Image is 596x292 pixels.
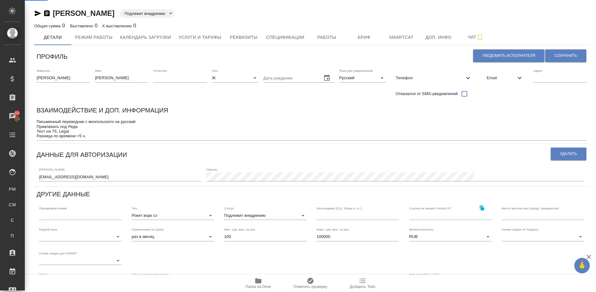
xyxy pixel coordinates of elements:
[132,232,214,241] div: раз в месяц
[153,69,168,72] label: Отчество:
[339,69,373,72] label: Язык для уведомлений:
[38,34,68,41] span: Детали
[533,69,543,72] label: Адрес:
[8,202,17,208] span: CM
[34,24,62,28] p: Общая сумма
[317,207,362,210] label: Мессенджер (ICQ, Skype и т.п.):
[5,183,20,195] a: PM
[178,34,221,41] span: Услуги и тарифы
[37,69,51,72] label: Фамилия:
[391,71,477,85] div: Телефон
[102,22,136,30] div: 0
[294,285,327,289] span: Отметить проверку
[37,150,127,160] h6: Данные для авторизации
[339,74,386,82] div: Русский
[8,186,17,192] span: PM
[396,91,458,97] span: Отказался от SMS-уведомлений
[502,228,539,231] label: Схема скидок по Традосу:
[39,273,48,276] label: Опыт:
[95,69,102,72] label: Имя:
[8,217,17,223] span: С
[487,75,516,81] span: Email
[502,207,559,210] label: Место жительства (город), гражданство:
[5,198,20,211] a: CM
[8,233,17,239] span: П
[229,34,259,41] span: Реквизиты
[224,211,307,220] div: Подлежит внедрению
[206,168,218,171] label: Пароль:
[461,33,491,41] span: Чат
[473,49,544,62] button: Уведомить исполнителя
[266,34,304,41] span: Спецификации
[409,228,434,231] label: Валюта выплаты:
[37,105,168,115] h6: Взаимодействие и доп. информация
[37,52,68,62] h6: Профиль
[39,168,65,171] label: [PERSON_NAME]:
[120,34,171,41] span: Календарь загрузки
[317,228,350,231] label: Макс. сум. вып. за раз:
[284,275,336,292] button: Отметить проверку
[132,211,214,220] div: Рокет ворк сз
[34,22,65,30] div: 0
[409,207,452,210] label: Ссылка на аккаунт SmartCAT:
[132,273,169,276] label: Опыт в устных переводах:
[409,232,492,241] div: RUB
[409,273,440,276] label: Навыки работы с ПО:
[574,258,590,273] button: 🙏
[424,34,454,41] span: Доп. инфо
[246,285,271,289] span: Папка на Drive
[476,34,484,41] svg: Подписаться
[476,202,488,214] button: Скопировать ссылку
[2,108,23,124] a: 52
[39,228,58,231] label: Родной язык:
[212,69,219,72] label: Пол:
[224,207,235,210] label: Статус:
[482,71,528,85] div: Email
[212,74,259,82] div: Ж
[34,10,42,17] button: Скопировать ссылку для ЯМессенджера
[482,53,535,58] span: Уведомить исполнителя
[396,75,464,81] span: Телефон
[132,207,138,210] label: Тип:
[43,10,51,17] button: Скопировать ссылку
[37,119,587,139] textarea: Письменный переводчик с монгольского на русский Привлекать под Реда Тест на 7б, Legal Разница по ...
[39,207,67,210] label: Порядковый номер:
[11,110,23,116] span: 52
[132,228,164,231] label: Ограничение по сроку:
[39,252,77,255] label: Схема скидок для GPEMT:
[232,275,284,292] button: Папка на Drive
[75,34,113,41] span: Режим работы
[554,53,577,58] span: Сохранить
[577,259,587,272] span: 🙏
[386,34,416,41] span: Smartcat
[5,230,20,242] a: П
[102,24,133,28] p: К выставлению
[70,22,98,30] div: 0
[349,34,379,41] span: Бриф
[560,151,577,157] span: Удалить
[123,11,167,16] button: Подлежит внедрению
[120,9,174,18] div: Подлежит внедрению
[350,285,375,289] span: Добавить Todo
[53,9,115,17] a: [PERSON_NAME]
[551,148,586,160] button: Удалить
[545,49,586,62] button: Сохранить
[70,24,95,28] p: Выставлено
[312,34,342,41] span: Работы
[37,189,90,199] h6: Другие данные
[5,214,20,226] a: С
[336,275,389,292] button: Добавить Todo
[224,228,256,231] label: Мин. сум. вып. за раз:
